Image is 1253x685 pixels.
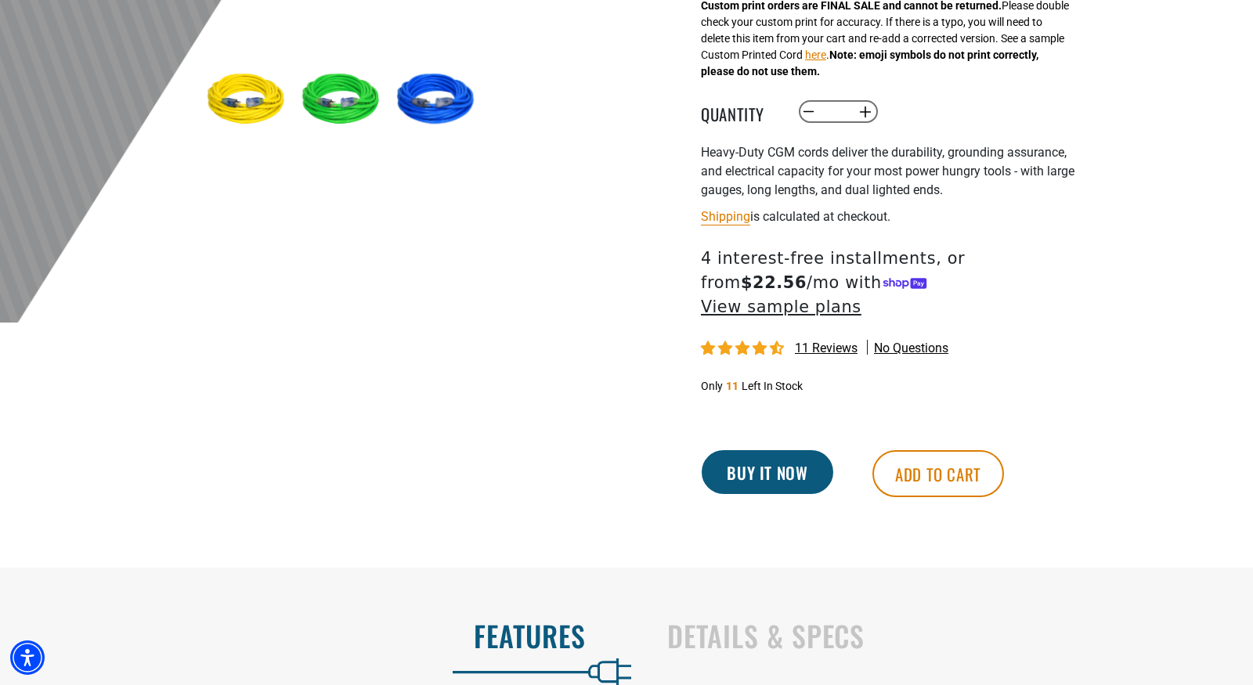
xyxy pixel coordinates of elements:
img: green [298,55,388,146]
label: Quantity [701,102,779,122]
h2: Features [33,619,586,652]
div: is calculated at checkout. [701,206,1085,227]
span: Heavy-Duty CGM cords deliver the durability, grounding assurance, and electrical capacity for you... [701,145,1074,197]
button: Add to cart [872,450,1004,497]
button: Buy it now [702,450,833,494]
span: 11 [726,380,738,392]
button: here [805,47,826,63]
span: No questions [874,340,948,357]
span: 11 reviews [795,341,858,355]
div: Accessibility Menu [10,640,45,675]
img: blue [392,55,483,146]
span: 4.64 stars [701,341,787,356]
span: Only [701,380,723,392]
h2: Details & Specs [667,619,1220,652]
img: yellow [203,55,294,146]
strong: Note: emoji symbols do not print correctly, please do not use them. [701,49,1038,78]
span: Left In Stock [742,380,803,392]
a: Shipping [701,209,750,224]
